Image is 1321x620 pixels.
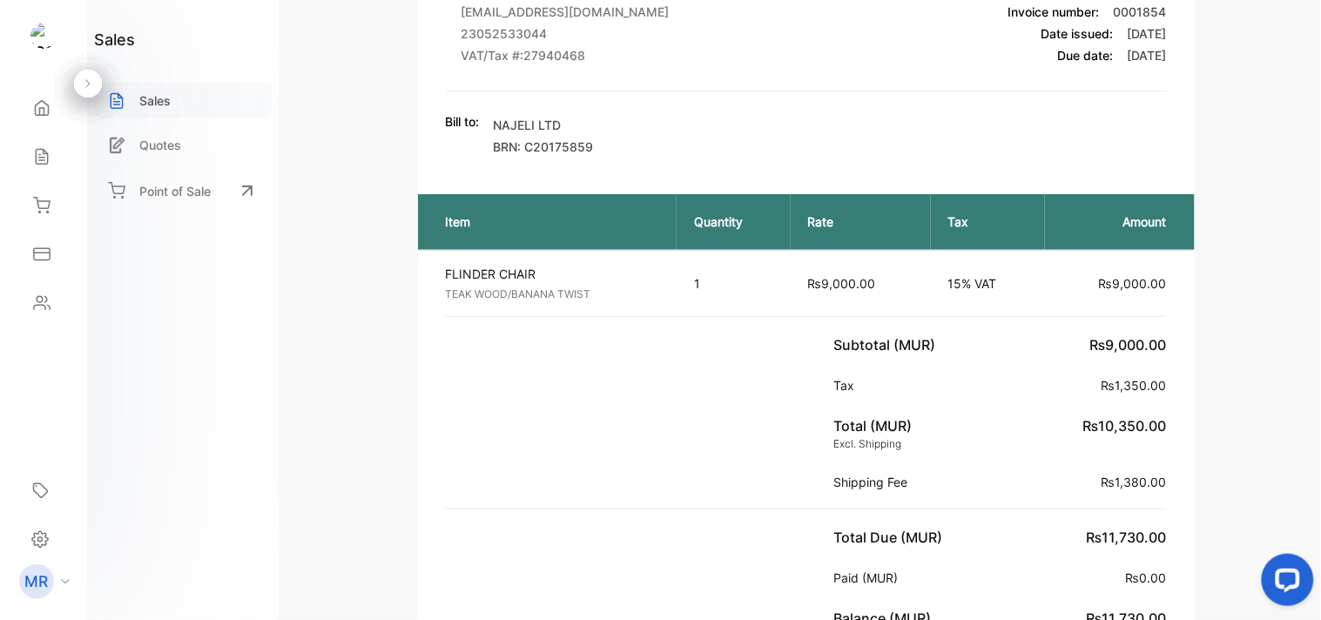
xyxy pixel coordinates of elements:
[1041,26,1114,41] span: Date issued:
[94,28,135,51] h1: sales
[834,415,913,436] p: Total (MUR)
[694,212,773,231] p: Quantity
[446,286,663,302] p: TEAK WOOD/BANANA TWIST
[834,334,943,355] p: Subtotal (MUR)
[1126,570,1167,585] span: ₨0.00
[139,136,181,154] p: Quotes
[694,274,773,293] p: 1
[446,112,480,131] p: Bill to:
[494,139,594,154] span: BRN: C20175859
[446,212,659,231] p: Item
[94,172,272,210] a: Point of Sale
[446,265,663,283] p: FLINDER CHAIR
[462,3,730,21] p: [EMAIL_ADDRESS][DOMAIN_NAME]
[1128,48,1167,63] span: [DATE]
[494,116,594,134] p: NAJELI LTD
[834,436,913,452] p: Excl. Shipping
[1114,4,1167,19] span: 0001854
[834,527,950,548] p: Total Due (MUR)
[834,569,906,587] p: Paid (MUR)
[1102,475,1167,489] span: ₨1,380.00
[30,23,57,49] img: logo
[1062,212,1167,231] p: Amount
[94,127,272,163] a: Quotes
[1008,4,1100,19] span: Invoice number:
[25,570,49,593] p: MR
[808,212,913,231] p: Rate
[1058,48,1114,63] span: Due date:
[1128,26,1167,41] span: [DATE]
[139,182,211,200] p: Point of Sale
[139,91,171,110] p: Sales
[1248,547,1321,620] iframe: LiveChat chat widget
[1102,378,1167,393] span: ₨1,350.00
[1099,276,1167,291] span: ₨9,000.00
[94,83,272,118] a: Sales
[834,376,862,394] p: Tax
[1083,417,1167,435] span: ₨10,350.00
[948,274,1028,293] p: 15% VAT
[808,276,876,291] span: ₨9,000.00
[834,473,915,491] p: Shipping Fee
[462,24,730,43] p: 23052533044
[462,46,730,64] p: VAT/Tax #: 27940468
[1090,336,1167,354] span: ₨9,000.00
[948,212,1028,231] p: Tax
[1087,529,1167,546] span: ₨11,730.00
